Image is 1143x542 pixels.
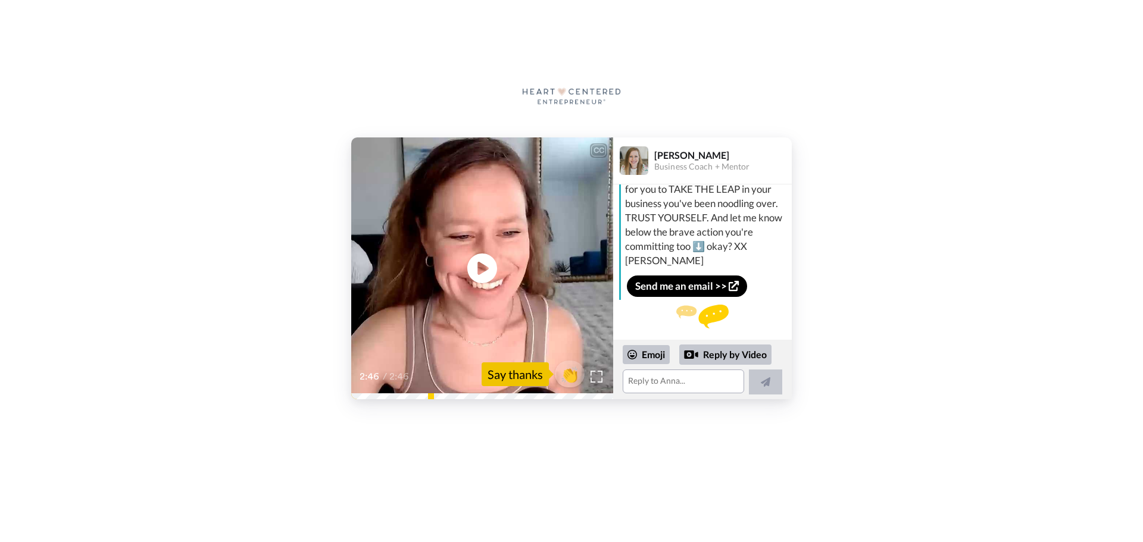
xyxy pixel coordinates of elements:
[625,274,749,299] a: Send me an email >>
[555,365,585,384] span: 👏
[517,72,625,120] img: logo
[623,345,670,364] div: Emoji
[654,149,791,161] div: [PERSON_NAME]
[684,347,698,362] div: Reply by Video
[383,369,387,384] span: /
[360,369,380,384] span: 2:46
[482,362,549,386] div: Say thanks
[389,369,410,384] span: 2:46
[679,344,772,365] div: Reply by Video
[613,305,792,348] div: Send [PERSON_NAME] a reply.
[676,305,729,328] img: message.svg
[625,168,789,268] div: Hi [PERSON_NAME], a personal note for you to TAKE THE LEAP in your business you've been noodling ...
[591,371,602,383] img: Full screen
[620,146,648,175] img: Profile Image
[555,361,585,387] button: 👏
[654,162,791,172] div: Business Coach + Mentor
[591,145,606,156] div: CC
